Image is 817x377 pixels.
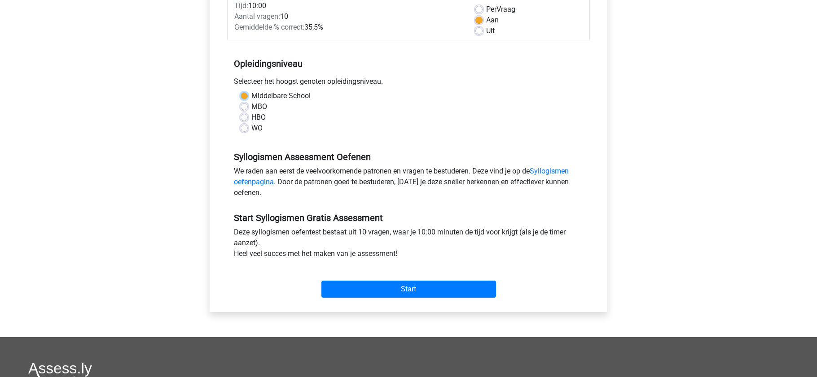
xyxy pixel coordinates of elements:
[251,112,266,123] label: HBO
[486,5,496,13] span: Per
[228,22,469,33] div: 35,5%
[234,12,280,21] span: Aantal vragen:
[486,4,515,15] label: Vraag
[234,23,304,31] span: Gemiddelde % correct:
[251,123,263,134] label: WO
[234,1,248,10] span: Tijd:
[228,0,469,11] div: 10:00
[234,55,583,73] h5: Opleidingsniveau
[486,15,499,26] label: Aan
[227,166,590,202] div: We raden aan eerst de veelvoorkomende patronen en vragen te bestuderen. Deze vind je op de . Door...
[227,76,590,91] div: Selecteer het hoogst genoten opleidingsniveau.
[234,152,583,162] h5: Syllogismen Assessment Oefenen
[227,227,590,263] div: Deze syllogismen oefentest bestaat uit 10 vragen, waar je 10:00 minuten de tijd voor krijgt (als ...
[234,212,583,223] h5: Start Syllogismen Gratis Assessment
[251,91,311,101] label: Middelbare School
[251,101,267,112] label: MBO
[228,11,469,22] div: 10
[321,281,496,298] input: Start
[486,26,495,36] label: Uit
